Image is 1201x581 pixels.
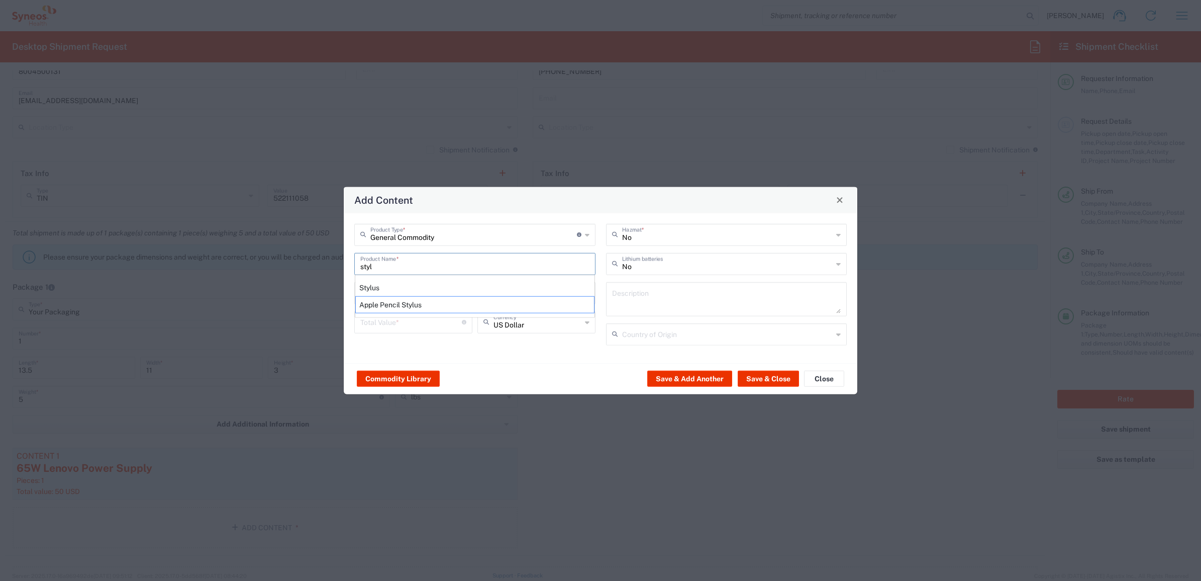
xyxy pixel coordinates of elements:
[355,296,594,313] div: Apple Pencil Stylus
[804,371,844,387] button: Close
[738,371,799,387] button: Save & Close
[647,371,732,387] button: Save & Add Another
[833,193,847,207] button: Close
[357,371,440,387] button: Commodity Library
[354,193,413,207] h4: Add Content
[355,279,594,296] div: Stylus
